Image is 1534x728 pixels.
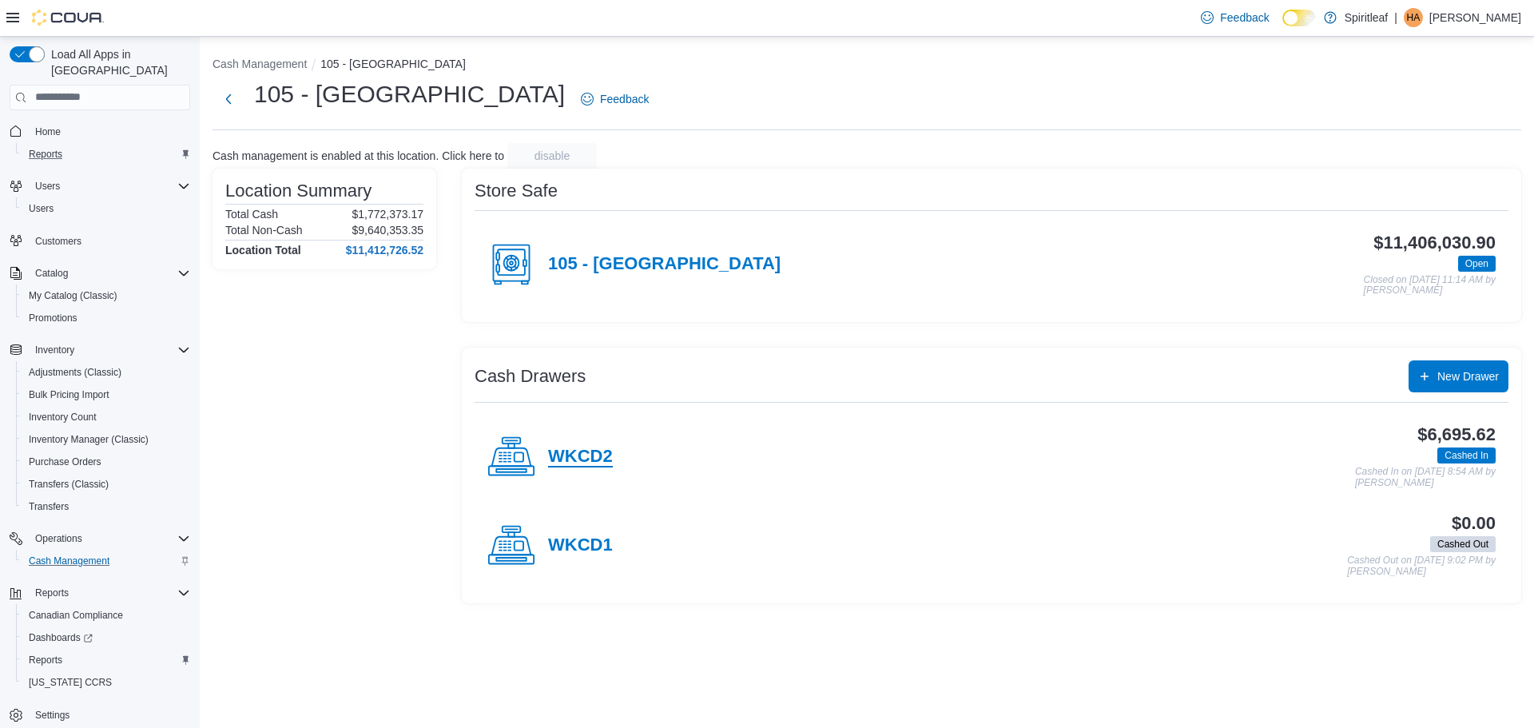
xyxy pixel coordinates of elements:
[16,627,197,649] a: Dashboards
[346,244,423,257] h4: $11,412,726.52
[600,91,649,107] span: Feedback
[16,284,197,307] button: My Catalog (Classic)
[1458,256,1496,272] span: Open
[22,650,69,670] a: Reports
[29,529,190,548] span: Operations
[16,406,197,428] button: Inventory Count
[29,148,62,161] span: Reports
[29,609,123,622] span: Canadian Compliance
[32,10,104,26] img: Cova
[29,366,121,379] span: Adjustments (Classic)
[16,495,197,518] button: Transfers
[213,58,307,70] button: Cash Management
[22,408,103,427] a: Inventory Count
[1404,8,1423,27] div: Holly A
[1282,26,1283,27] span: Dark Mode
[35,344,74,356] span: Inventory
[22,199,60,218] a: Users
[352,208,423,221] p: $1,772,373.17
[22,363,128,382] a: Adjustments (Classic)
[1452,514,1496,533] h3: $0.00
[22,430,190,449] span: Inventory Manager (Classic)
[3,582,197,604] button: Reports
[22,308,190,328] span: Promotions
[548,254,781,275] h4: 105 - [GEOGRAPHIC_DATA]
[29,289,117,302] span: My Catalog (Classic)
[29,340,81,360] button: Inventory
[29,478,109,491] span: Transfers (Classic)
[225,208,278,221] h6: Total Cash
[475,367,586,386] h3: Cash Drawers
[1409,360,1508,392] button: New Drawer
[29,122,67,141] a: Home
[3,229,197,253] button: Customers
[22,452,190,471] span: Purchase Orders
[3,339,197,361] button: Inventory
[29,631,93,644] span: Dashboards
[225,224,303,237] h6: Total Non-Cash
[45,46,190,78] span: Load All Apps in [GEOGRAPHIC_DATA]
[22,430,155,449] a: Inventory Manager (Classic)
[29,264,190,283] span: Catalog
[22,385,116,404] a: Bulk Pricing Import
[16,604,197,627] button: Canadian Compliance
[1282,10,1316,26] input: Dark Mode
[29,433,149,446] span: Inventory Manager (Classic)
[35,532,82,545] span: Operations
[22,286,190,305] span: My Catalog (Classic)
[225,244,301,257] h4: Location Total
[29,177,66,196] button: Users
[1364,275,1496,296] p: Closed on [DATE] 11:14 AM by [PERSON_NAME]
[22,145,69,164] a: Reports
[22,286,124,305] a: My Catalog (Classic)
[320,58,466,70] button: 105 - [GEOGRAPHIC_DATA]
[1355,467,1496,488] p: Cashed In on [DATE] 8:54 AM by [PERSON_NAME]
[29,232,88,251] a: Customers
[22,650,190,670] span: Reports
[225,181,372,201] h3: Location Summary
[29,264,74,283] button: Catalog
[1437,537,1488,551] span: Cashed Out
[29,583,190,603] span: Reports
[22,475,115,494] a: Transfers (Classic)
[1220,10,1269,26] span: Feedback
[35,180,60,193] span: Users
[16,361,197,384] button: Adjustments (Classic)
[16,384,197,406] button: Bulk Pricing Import
[352,224,423,237] p: $9,640,353.35
[22,385,190,404] span: Bulk Pricing Import
[16,451,197,473] button: Purchase Orders
[22,673,118,692] a: [US_STATE] CCRS
[22,475,190,494] span: Transfers (Classic)
[1394,8,1397,27] p: |
[22,673,190,692] span: Washington CCRS
[29,455,101,468] span: Purchase Orders
[22,497,75,516] a: Transfers
[1465,257,1488,271] span: Open
[16,197,197,220] button: Users
[548,447,613,467] h4: WKCD2
[29,654,62,666] span: Reports
[22,363,190,382] span: Adjustments (Classic)
[22,606,190,625] span: Canadian Compliance
[22,199,190,218] span: Users
[29,583,75,603] button: Reports
[22,628,99,647] a: Dashboards
[35,587,69,599] span: Reports
[254,78,565,110] h1: 105 - [GEOGRAPHIC_DATA]
[29,529,89,548] button: Operations
[29,231,190,251] span: Customers
[3,120,197,143] button: Home
[3,527,197,550] button: Operations
[35,125,61,138] span: Home
[29,121,190,141] span: Home
[22,628,190,647] span: Dashboards
[22,551,190,571] span: Cash Management
[16,550,197,572] button: Cash Management
[29,706,76,725] a: Settings
[1194,2,1275,34] a: Feedback
[16,428,197,451] button: Inventory Manager (Classic)
[16,143,197,165] button: Reports
[29,312,77,324] span: Promotions
[35,235,81,248] span: Customers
